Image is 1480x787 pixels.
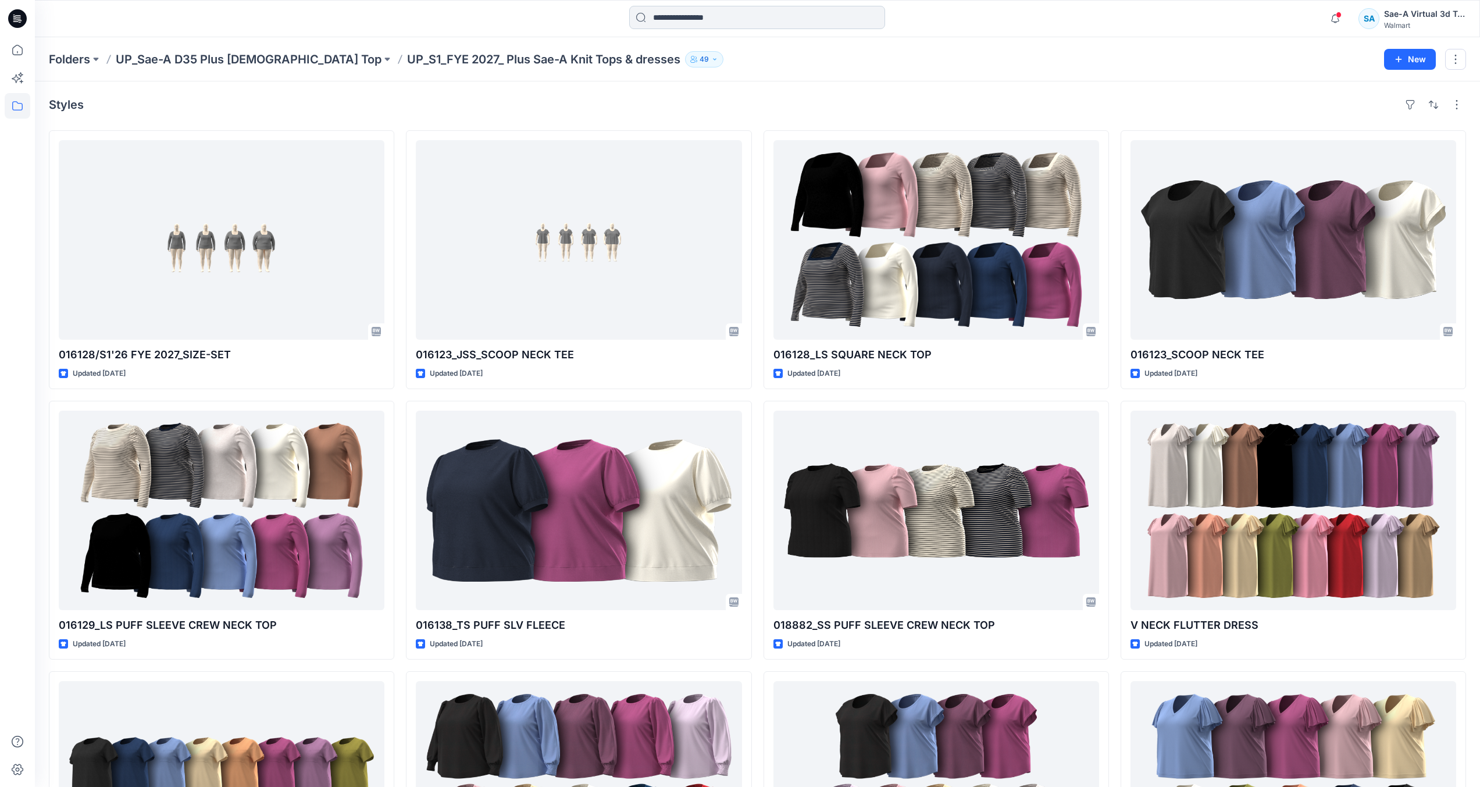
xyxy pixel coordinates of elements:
p: Updated [DATE] [1144,638,1197,650]
p: 49 [700,53,709,66]
p: Updated [DATE] [787,368,840,380]
p: 016138_TS PUFF SLV FLEECE [416,617,741,633]
div: SA [1358,8,1379,29]
h4: Styles [49,98,84,112]
p: Updated [DATE] [787,638,840,650]
a: 016123_SCOOP NECK TEE [1130,140,1456,340]
p: 016129_LS PUFF SLEEVE CREW NECK TOP [59,617,384,633]
p: 016128/S1'26 FYE 2027_SIZE-SET [59,347,384,363]
a: UP_Sae-A D35 Plus [DEMOGRAPHIC_DATA] Top [116,51,381,67]
p: 016123_JSS_SCOOP NECK TEE [416,347,741,363]
p: Updated [DATE] [430,638,483,650]
a: Folders [49,51,90,67]
a: 018882_SS PUFF SLEEVE CREW NECK TOP [773,411,1099,610]
button: 49 [685,51,723,67]
a: 016128_LS SQUARE NECK TOP [773,140,1099,340]
p: 016128_LS SQUARE NECK TOP [773,347,1099,363]
p: Updated [DATE] [73,638,126,650]
p: Updated [DATE] [1144,368,1197,380]
p: Updated [DATE] [73,368,126,380]
div: Walmart [1384,21,1465,30]
button: New [1384,49,1436,70]
p: 016123_SCOOP NECK TEE [1130,347,1456,363]
p: 018882_SS PUFF SLEEVE CREW NECK TOP [773,617,1099,633]
p: Updated [DATE] [430,368,483,380]
a: 016123_JSS_SCOOP NECK TEE [416,140,741,340]
div: Sae-A Virtual 3d Team [1384,7,1465,21]
p: UP_S1_FYE 2027_ Plus Sae-A Knit Tops & dresses [407,51,680,67]
a: 016138_TS PUFF SLV FLEECE [416,411,741,610]
p: V NECK FLUTTER DRESS [1130,617,1456,633]
a: V NECK FLUTTER DRESS [1130,411,1456,610]
a: 016128/S1'26 FYE 2027_SIZE-SET [59,140,384,340]
a: 016129_LS PUFF SLEEVE CREW NECK TOP [59,411,384,610]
